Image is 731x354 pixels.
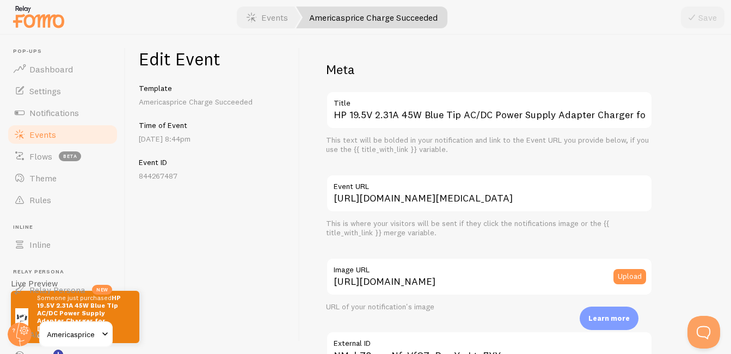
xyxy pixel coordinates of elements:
span: Relay Persona [13,268,119,276]
a: Settings [7,80,119,102]
span: Inline [13,224,119,231]
p: 844267487 [139,170,286,181]
label: External ID [326,331,653,350]
a: Dashboard [7,58,119,80]
p: [DATE] 8:44pm [139,133,286,144]
span: Settings [29,86,61,96]
h2: Meta [326,61,653,78]
h5: Time of Event [139,120,286,130]
div: URL of your notification's image [326,302,653,312]
img: fomo-relay-logo-orange.svg [11,3,66,30]
span: Rules [29,194,51,205]
a: Theme [7,167,119,189]
span: Americasprice [47,328,99,341]
span: Inline [29,239,51,250]
label: Image URL [326,258,653,276]
span: beta [59,151,81,161]
a: Events [7,124,119,145]
a: Inline [7,234,119,255]
span: Notifications [29,107,79,118]
label: Title [326,91,653,109]
div: This text will be bolded in your notification and link to the Event URL you provide below, if you... [326,136,653,155]
span: Relay Persona [29,284,85,295]
span: Pop-ups [13,48,119,55]
button: Upload [613,269,646,284]
span: Theme [29,173,57,184]
div: Learn more [580,307,638,330]
a: Americasprice [39,321,113,347]
div: This is where your visitors will be sent if they click the notifications image or the {{ title_wi... [326,219,653,238]
label: Event URL [326,174,653,193]
a: Flows beta [7,145,119,167]
a: Notifications [7,102,119,124]
a: Rules [7,189,119,211]
span: Events [29,129,56,140]
span: new [92,285,112,295]
h5: Event ID [139,157,286,167]
span: Flows [29,151,52,162]
h5: Template [139,83,286,93]
p: Learn more [588,313,630,324]
h1: Edit Event [139,48,286,70]
p: Americasprice Charge Succeeded [139,96,286,107]
iframe: Help Scout Beacon - Open [687,316,720,349]
a: Relay Persona new [7,279,119,301]
span: Dashboard [29,64,73,75]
